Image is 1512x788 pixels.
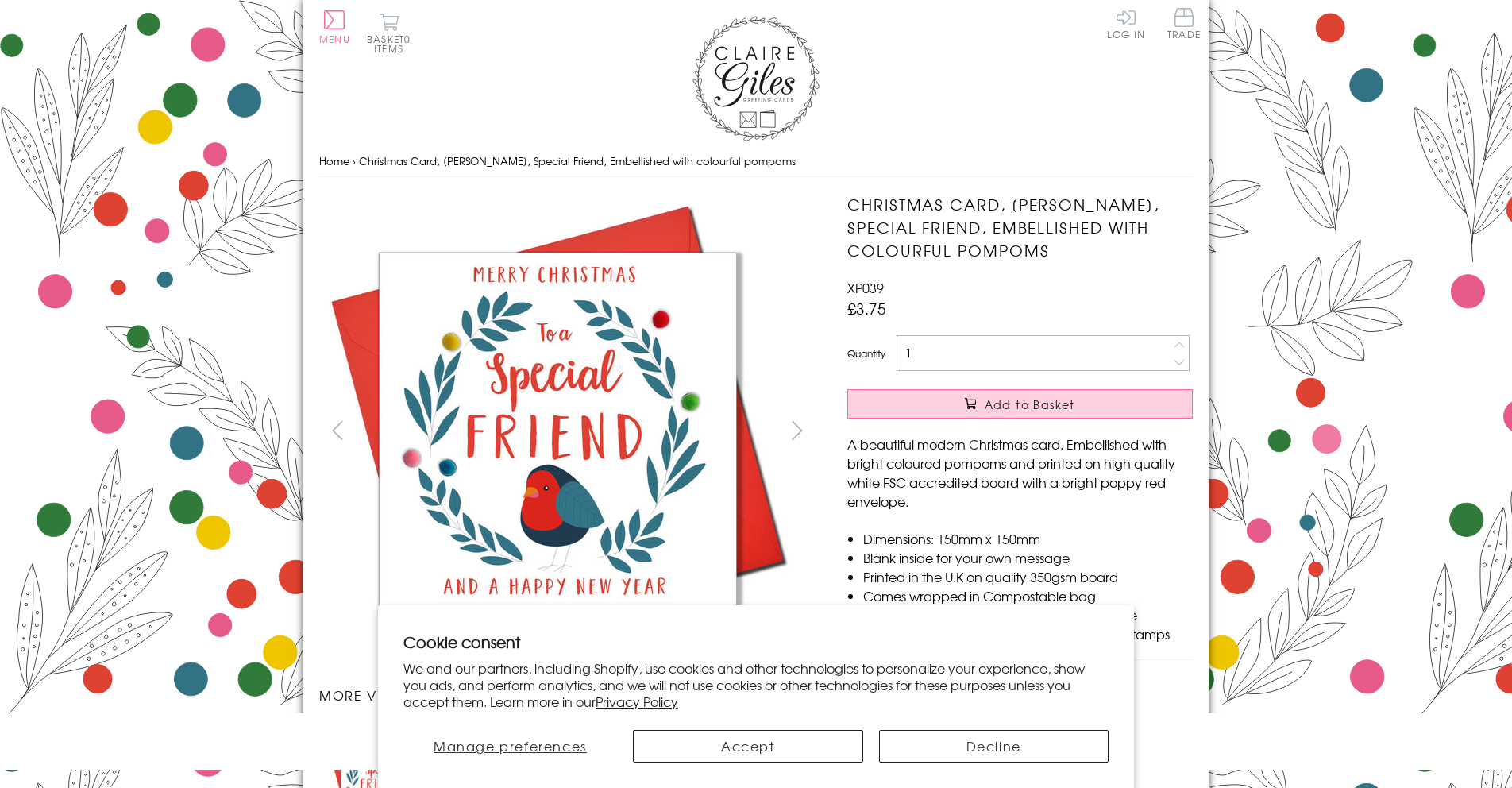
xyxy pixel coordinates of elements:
[596,692,678,711] a: Privacy Policy
[359,153,796,168] span: Christmas Card, [PERSON_NAME], Special Friend, Embellished with colourful pompoms
[780,412,816,448] button: next
[847,278,884,297] span: XP039
[367,13,411,53] button: Basket0 items
[353,153,356,168] span: ›
[863,567,1193,586] li: Printed in the U.K on quality 350gsm board
[434,736,587,755] span: Manage preferences
[319,686,816,705] h3: More views
[319,153,349,168] a: Home
[319,193,796,670] img: Christmas Card, Robin, Special Friend, Embellished with colourful pompoms
[847,193,1193,261] h1: Christmas Card, [PERSON_NAME], Special Friend, Embellished with colourful pompoms
[847,435,1193,511] p: A beautiful modern Christmas card. Embellished with bright coloured pompoms and printed on high q...
[863,529,1193,548] li: Dimensions: 150mm x 150mm
[319,10,350,44] button: Menu
[403,660,1109,709] p: We and our partners, including Shopify, use cookies and other technologies to personalize your ex...
[403,730,617,763] button: Manage preferences
[633,730,863,763] button: Accept
[847,389,1193,419] button: Add to Basket
[1167,8,1201,39] span: Trade
[985,396,1075,412] span: Add to Basket
[319,32,350,46] span: Menu
[319,145,1193,178] nav: breadcrumbs
[374,32,411,56] span: 0 items
[863,548,1193,567] li: Blank inside for your own message
[863,586,1193,605] li: Comes wrapped in Compostable bag
[879,730,1109,763] button: Decline
[1167,8,1201,42] a: Trade
[1107,8,1145,39] a: Log In
[319,412,355,448] button: prev
[692,16,820,141] img: Claire Giles Greetings Cards
[847,346,885,361] label: Quantity
[403,631,1109,653] h2: Cookie consent
[816,193,1292,670] img: Christmas Card, Robin, Special Friend, Embellished with colourful pompoms
[847,297,886,319] span: £3.75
